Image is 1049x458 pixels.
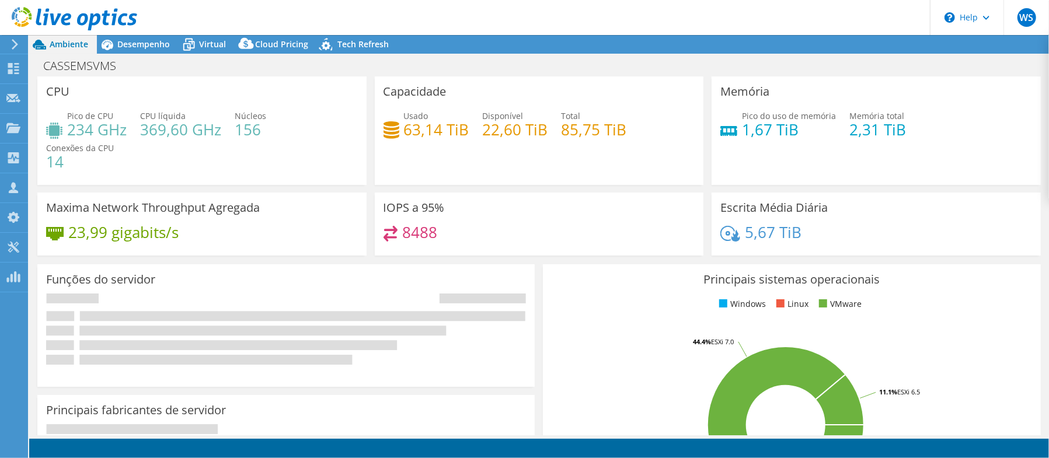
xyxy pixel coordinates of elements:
[742,110,836,121] span: Pico do uso de memória
[562,123,627,136] h4: 85,75 TiB
[255,39,308,50] span: Cloud Pricing
[404,123,469,136] h4: 63,14 TiB
[235,123,266,136] h4: 156
[50,39,88,50] span: Ambiente
[720,201,828,214] h3: Escrita Média Diária
[879,387,897,396] tspan: 11.1%
[235,110,266,121] span: Núcleos
[745,226,801,239] h4: 5,67 TiB
[199,39,226,50] span: Virtual
[720,85,769,98] h3: Memória
[742,123,836,136] h4: 1,67 TiB
[945,12,955,23] svg: \n
[404,110,428,121] span: Usado
[67,123,127,136] h4: 234 GHz
[1017,8,1036,27] span: WS
[68,226,179,239] h4: 23,99 gigabits/s
[402,226,437,239] h4: 8488
[773,298,808,310] li: Linux
[46,155,114,168] h4: 14
[716,298,766,310] li: Windows
[849,110,904,121] span: Memória total
[552,273,1031,286] h3: Principais sistemas operacionais
[337,39,389,50] span: Tech Refresh
[46,273,155,286] h3: Funções do servidor
[46,142,114,153] span: Conexões da CPU
[483,110,524,121] span: Disponível
[46,201,260,214] h3: Maxima Network Throughput Agregada
[562,110,581,121] span: Total
[46,404,226,417] h3: Principais fabricantes de servidor
[483,123,548,136] h4: 22,60 TiB
[67,110,113,121] span: Pico de CPU
[897,387,920,396] tspan: ESXi 6.5
[384,85,447,98] h3: Capacidade
[816,298,862,310] li: VMware
[117,39,170,50] span: Desempenho
[140,123,221,136] h4: 369,60 GHz
[38,60,134,72] h1: CASSEMSVMS
[384,201,445,214] h3: IOPS a 95%
[46,85,69,98] h3: CPU
[711,337,734,346] tspan: ESXi 7.0
[849,123,906,136] h4: 2,31 TiB
[693,337,711,346] tspan: 44.4%
[140,110,186,121] span: CPU líquida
